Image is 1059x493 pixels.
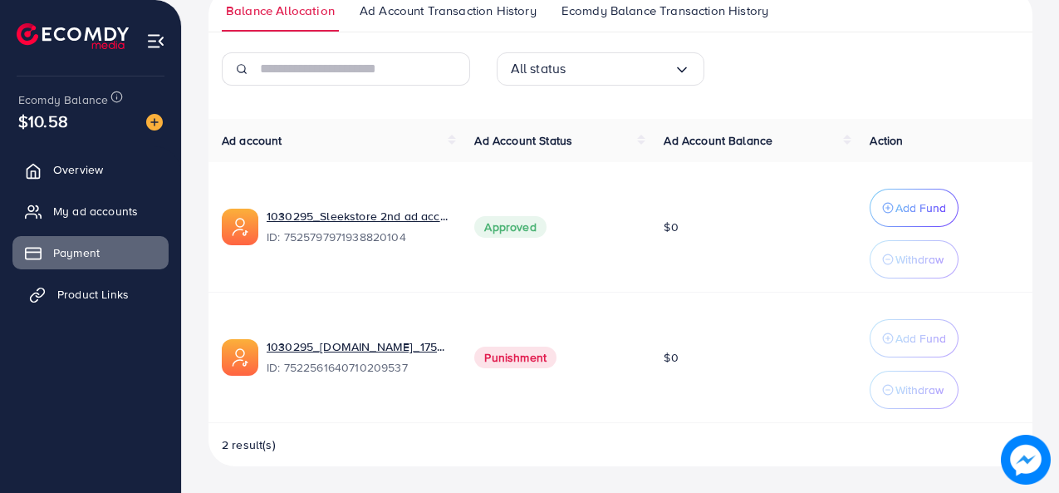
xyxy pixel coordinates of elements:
div: Search for option [497,52,704,86]
span: Ecomdy Balance [18,91,108,108]
p: Withdraw [895,380,944,400]
div: <span class='underline'>1030295_Sleekstore 2nd ad account_1752236727705</span></br>75257979719388... [267,208,448,246]
a: Payment [12,236,169,269]
span: $0 [664,349,678,366]
span: ID: 7522561640710209537 [267,359,448,376]
span: Ad Account Transaction History [360,2,537,20]
img: ic-ads-acc.e4c84228.svg [222,209,258,245]
img: ic-ads-acc.e4c84228.svg [222,339,258,376]
button: Withdraw [870,371,958,409]
img: image [1001,435,1051,485]
span: $10.58 [18,109,68,133]
p: Withdraw [895,249,944,269]
img: logo [17,23,129,49]
a: Overview [12,153,169,186]
span: Balance Allocation [226,2,335,20]
span: All status [511,56,566,81]
span: $0 [664,219,678,235]
button: Withdraw [870,240,958,279]
button: Add Fund [870,189,958,227]
a: 1030295_Sleekstore 2nd ad account_1752236727705 [267,208,448,224]
span: Ad Account Balance [664,132,772,149]
a: Product Links [12,278,169,311]
span: 2 result(s) [222,436,276,453]
span: Approved [474,216,546,238]
span: Ad account [222,132,282,149]
p: Add Fund [895,198,946,218]
span: My ad accounts [53,203,138,219]
span: Ad Account Status [474,132,572,149]
img: menu [146,32,165,51]
span: Action [870,132,903,149]
span: Payment [53,244,100,261]
span: Punishment [474,347,556,368]
span: Overview [53,161,103,178]
button: Add Fund [870,319,958,357]
span: Ecomdy Balance Transaction History [561,2,768,20]
img: image [146,114,163,131]
a: 1030295_[DOMAIN_NAME]_1751482876621 [267,338,448,355]
span: Product Links [57,286,129,303]
a: My ad accounts [12,195,169,228]
div: <span class='underline'>1030295_Sleekstore.live_1751482876621</span></br>7522561640710209537 [267,338,448,377]
span: ID: 7525797971938820104 [267,229,448,245]
input: Search for option [566,56,673,81]
p: Add Fund [895,328,946,348]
